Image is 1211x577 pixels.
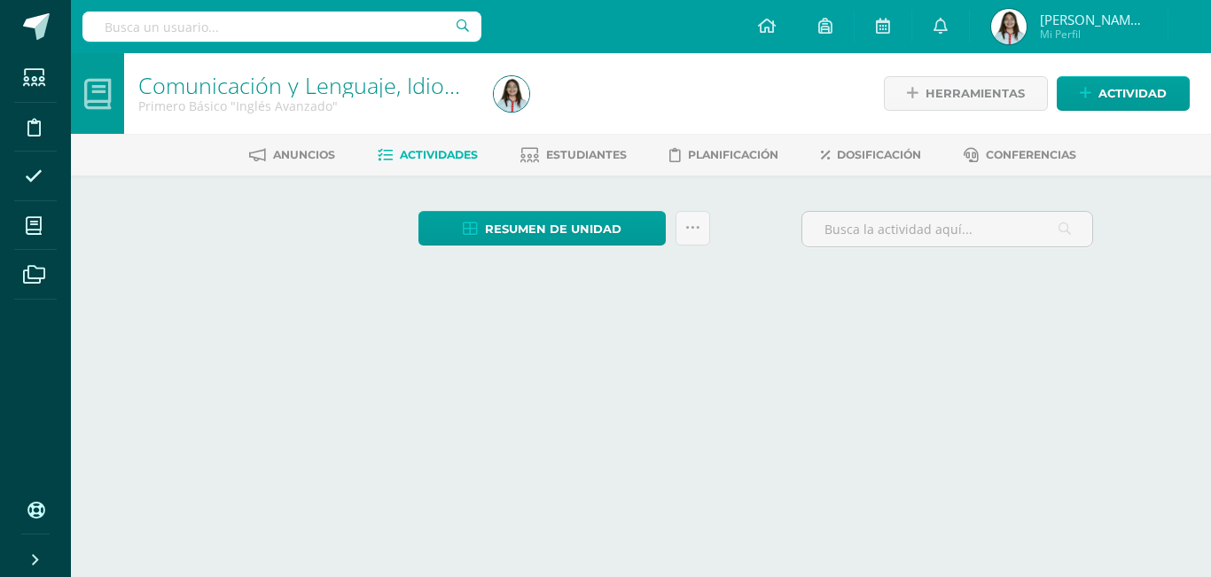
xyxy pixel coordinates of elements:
[485,213,621,246] span: Resumen de unidad
[821,141,921,169] a: Dosificación
[1040,27,1146,42] span: Mi Perfil
[82,12,481,42] input: Busca un usuario...
[546,148,627,161] span: Estudiantes
[138,73,473,97] h1: Comunicación y Lenguaje, Idioma Extranjero
[273,148,335,161] span: Anuncios
[986,148,1076,161] span: Conferencias
[1098,77,1167,110] span: Actividad
[669,141,778,169] a: Planificación
[138,70,586,100] a: Comunicación y Lenguaje, Idioma Extranjero
[494,76,529,112] img: 211620a42b4d4c323798e66537dd9bac.png
[400,148,478,161] span: Actividades
[688,148,778,161] span: Planificación
[1040,11,1146,28] span: [PERSON_NAME] [PERSON_NAME]
[837,148,921,161] span: Dosificación
[138,97,473,114] div: Primero Básico 'Inglés Avanzado'
[249,141,335,169] a: Anuncios
[964,141,1076,169] a: Conferencias
[418,211,666,246] a: Resumen de unidad
[378,141,478,169] a: Actividades
[802,212,1092,246] input: Busca la actividad aquí...
[991,9,1027,44] img: 211620a42b4d4c323798e66537dd9bac.png
[926,77,1025,110] span: Herramientas
[884,76,1048,111] a: Herramientas
[1057,76,1190,111] a: Actividad
[520,141,627,169] a: Estudiantes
